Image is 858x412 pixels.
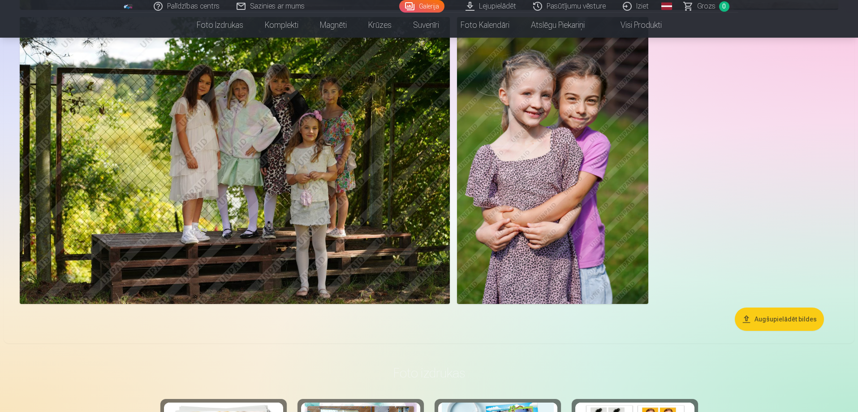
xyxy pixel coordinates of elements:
a: Magnēti [309,13,358,38]
a: Krūzes [358,13,402,38]
a: Atslēgu piekariņi [520,13,595,38]
span: 0 [719,1,729,12]
a: Foto kalendāri [450,13,520,38]
a: Visi produkti [595,13,673,38]
h3: Foto izdrukas [168,365,691,381]
button: Augšupielādēt bildes [735,308,824,331]
a: Komplekti [254,13,309,38]
span: Grozs [697,1,716,12]
a: Foto izdrukas [186,13,254,38]
img: /fa1 [124,4,134,9]
a: Suvenīri [402,13,450,38]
